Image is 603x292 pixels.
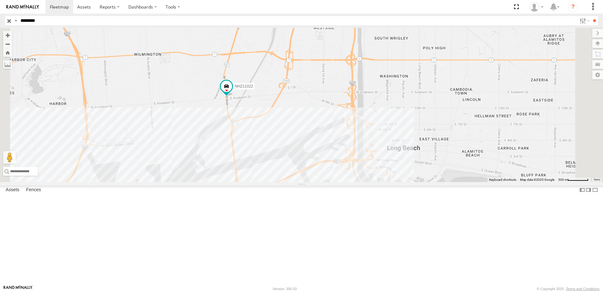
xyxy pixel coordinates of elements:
[235,84,253,88] span: NHZ11022
[3,60,12,69] label: Measure
[3,48,12,57] button: Zoom Home
[527,2,546,12] div: Zulema McIntosch
[3,151,16,164] button: Drag Pegman onto the map to open Street View
[23,186,44,194] label: Fences
[568,2,578,12] i: ?
[585,186,592,195] label: Dock Summary Table to the Right
[6,5,39,9] img: rand-logo.svg
[489,178,516,182] button: Keyboard shortcuts
[3,286,32,292] a: Visit our Website
[577,16,591,25] label: Search Filter Options
[3,186,22,194] label: Assets
[273,287,297,291] div: Version: 305.03
[566,287,600,291] a: Terms and Conditions
[556,178,590,182] button: Map Scale: 500 m per 63 pixels
[594,179,600,181] a: Terms
[3,31,12,40] button: Zoom in
[537,287,600,291] div: © Copyright 2025 -
[520,178,554,181] span: Map data ©2025 Google
[558,178,567,181] span: 500 m
[13,16,18,25] label: Search Query
[592,186,598,195] label: Hide Summary Table
[3,40,12,48] button: Zoom out
[592,70,603,79] label: Map Settings
[579,186,585,195] label: Dock Summary Table to the Left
